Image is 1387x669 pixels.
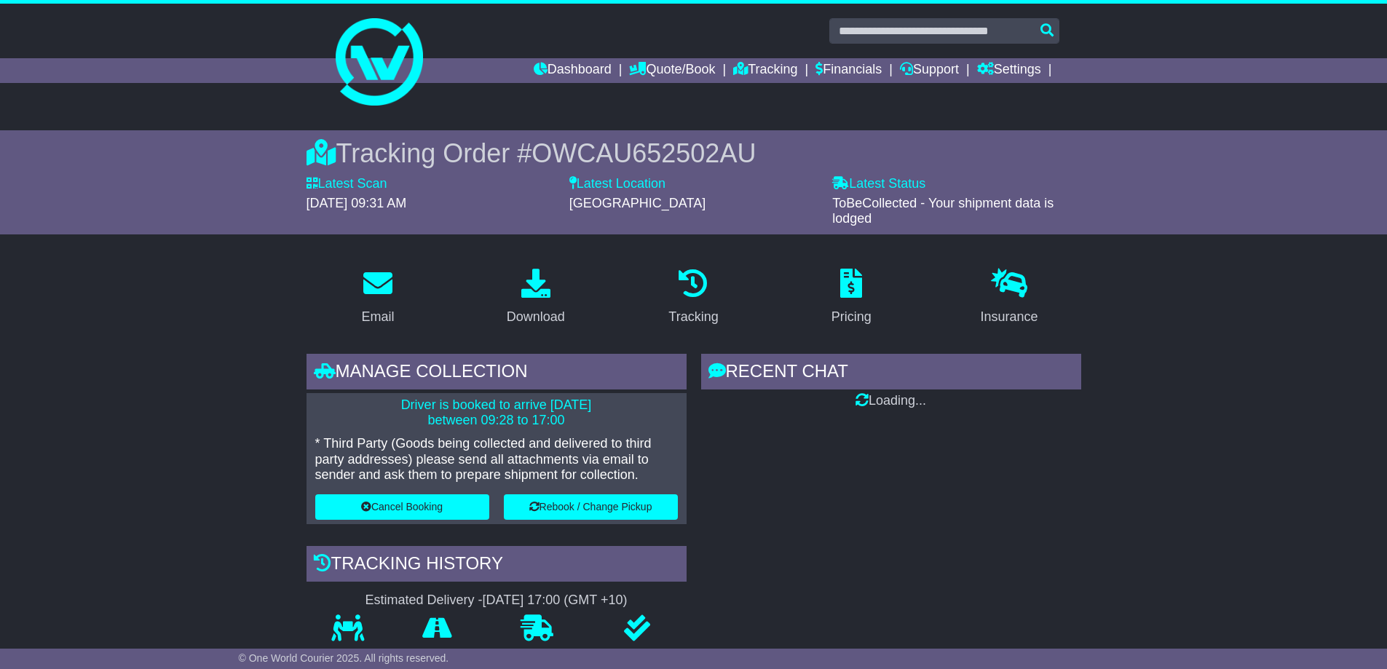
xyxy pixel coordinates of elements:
[668,307,718,327] div: Tracking
[497,264,574,332] a: Download
[534,58,612,83] a: Dashboard
[971,264,1048,332] a: Insurance
[701,354,1081,393] div: RECENT CHAT
[307,196,407,210] span: [DATE] 09:31 AM
[307,138,1081,169] div: Tracking Order #
[569,176,665,192] label: Latest Location
[239,652,449,664] span: © One World Courier 2025. All rights reserved.
[822,264,881,332] a: Pricing
[831,307,872,327] div: Pricing
[815,58,882,83] a: Financials
[315,494,489,520] button: Cancel Booking
[315,397,678,429] p: Driver is booked to arrive [DATE] between 09:28 to 17:00
[900,58,959,83] a: Support
[832,196,1054,226] span: ToBeCollected - Your shipment data is lodged
[307,546,687,585] div: Tracking history
[507,307,565,327] div: Download
[504,494,678,520] button: Rebook / Change Pickup
[832,176,925,192] label: Latest Status
[629,58,715,83] a: Quote/Book
[981,307,1038,327] div: Insurance
[733,58,797,83] a: Tracking
[315,436,678,483] p: * Third Party (Goods being collected and delivered to third party addresses) please send all atta...
[483,593,628,609] div: [DATE] 17:00 (GMT +10)
[307,593,687,609] div: Estimated Delivery -
[532,138,756,168] span: OWCAU652502AU
[569,196,706,210] span: [GEOGRAPHIC_DATA]
[701,393,1081,409] div: Loading...
[361,307,394,327] div: Email
[307,176,387,192] label: Latest Scan
[307,354,687,393] div: Manage collection
[977,58,1041,83] a: Settings
[352,264,403,332] a: Email
[659,264,727,332] a: Tracking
